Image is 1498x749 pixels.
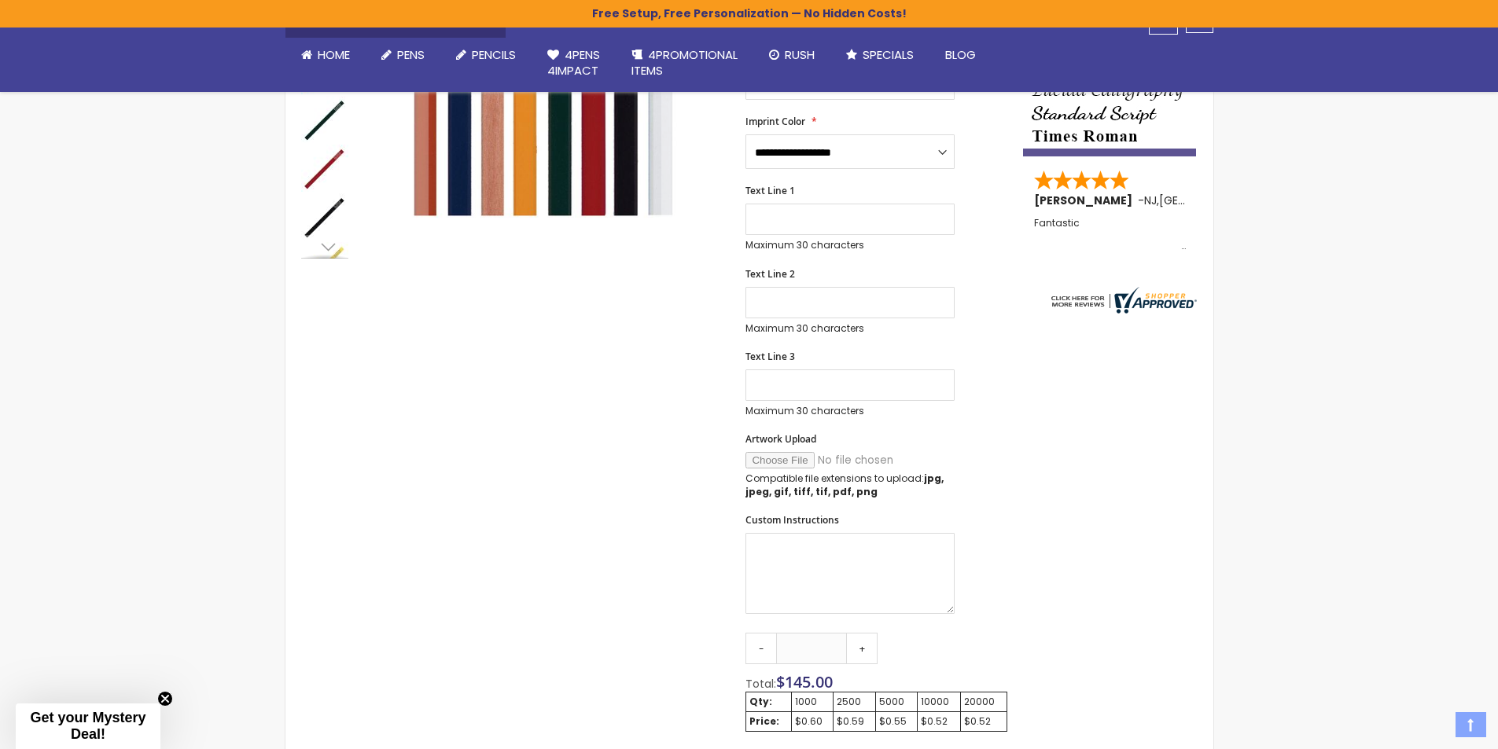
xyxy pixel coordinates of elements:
[1456,712,1486,737] a: Top
[964,715,1003,728] div: $0.52
[440,38,532,72] a: Pencils
[745,472,955,497] p: Compatible file extensions to upload:
[1138,193,1275,208] span: - ,
[846,633,878,664] a: +
[301,145,348,192] img: The Carpenter Pencil - Single Color Imprint
[749,695,772,708] strong: Qty:
[879,696,915,708] div: 5000
[301,143,350,192] div: The Carpenter Pencil - Single Color Imprint
[837,715,872,728] div: $0.59
[863,46,914,63] span: Specials
[301,235,348,259] div: Next
[745,513,839,527] span: Custom Instructions
[1047,287,1197,314] img: 4pens.com widget logo
[964,696,1003,708] div: 20000
[745,184,795,197] span: Text Line 1
[749,714,779,728] strong: Price:
[472,46,516,63] span: Pencils
[1144,193,1157,208] span: NJ
[1034,193,1138,208] span: [PERSON_NAME]
[745,405,955,417] p: Maximum 30 characters
[745,432,816,446] span: Artwork Upload
[830,38,929,72] a: Specials
[318,46,350,63] span: Home
[30,710,145,742] span: Get your Mystery Deal!
[745,676,776,692] span: Total:
[837,696,872,708] div: 2500
[301,96,348,143] img: The Carpenter Pencil - Single Color Imprint
[795,696,830,708] div: 1000
[1034,218,1187,252] div: Fantastic
[366,38,440,72] a: Pens
[301,192,350,240] div: The Carpenter Pencil - Single Color Imprint
[745,267,795,281] span: Text Line 2
[285,38,366,72] a: Home
[745,350,795,363] span: Text Line 3
[157,691,173,707] button: Close teaser
[945,46,976,63] span: Blog
[795,715,830,728] div: $0.60
[301,94,350,143] div: The Carpenter Pencil - Single Color Imprint
[16,703,160,749] div: Get your Mystery Deal!Close teaser
[547,46,600,79] span: 4Pens 4impact
[745,115,805,128] span: Imprint Color
[785,671,833,692] span: 145.00
[753,38,830,72] a: Rush
[631,46,738,79] span: 4PROMOTIONAL ITEMS
[921,696,957,708] div: 10000
[1047,303,1197,317] a: 4pens.com certificate URL
[745,472,944,497] strong: jpg, jpeg, gif, tiff, tif, pdf, png
[1159,193,1275,208] span: [GEOGRAPHIC_DATA]
[745,633,777,664] a: -
[301,193,348,240] img: The Carpenter Pencil - Single Color Imprint
[785,46,815,63] span: Rush
[397,46,425,63] span: Pens
[616,38,753,89] a: 4PROMOTIONALITEMS
[921,715,957,728] div: $0.52
[879,715,915,728] div: $0.55
[776,671,833,692] span: $
[745,239,955,252] p: Maximum 30 characters
[929,38,992,72] a: Blog
[745,322,955,335] p: Maximum 30 characters
[532,38,616,89] a: 4Pens4impact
